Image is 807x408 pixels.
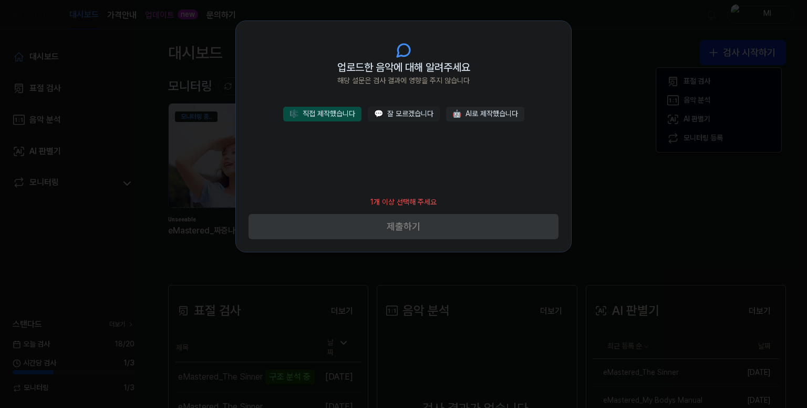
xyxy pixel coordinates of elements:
span: 💬 [374,109,383,118]
div: 1개 이상 선택해 주세요 [364,191,443,214]
button: 💬잘 모르겠습니다 [368,107,440,121]
span: 해당 설문은 검사 결과에 영향을 주지 않습니다 [337,76,470,86]
button: 🤖AI로 제작했습니다 [446,107,524,121]
button: 🎼직접 제작했습니다 [283,107,361,121]
span: 🤖 [452,109,461,118]
span: 🎼 [289,109,298,118]
span: 업로드한 음악에 대해 알려주세요 [337,59,470,76]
